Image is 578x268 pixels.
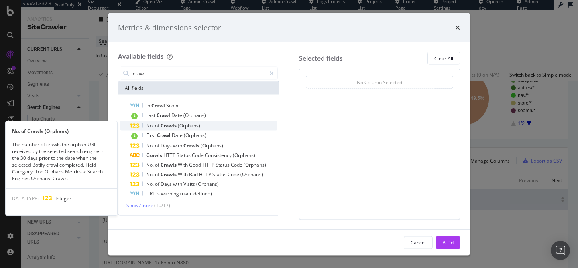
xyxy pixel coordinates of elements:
[172,132,184,139] span: Date
[161,181,173,187] span: Days
[216,161,231,168] span: Status
[146,190,156,197] span: URL
[173,142,183,149] span: with
[411,239,426,246] div: Cancel
[146,181,155,187] span: No.
[299,54,343,63] div: Selected fields
[196,181,219,187] span: (Orphans)
[161,142,173,149] span: Days
[183,181,196,187] span: Visits
[192,152,205,159] span: Code
[233,152,255,159] span: (Orphans)
[244,161,266,168] span: (Orphans)
[146,171,155,178] span: No.
[118,52,164,61] div: Available fields
[434,55,453,62] div: Clear All
[118,82,279,95] div: All fields
[184,132,206,139] span: (Orphans)
[157,132,172,139] span: Crawl
[183,142,201,149] span: Crawls
[189,161,202,168] span: Good
[166,102,180,109] span: Scope
[157,112,171,119] span: Crawl
[455,22,460,33] div: times
[240,171,263,178] span: (Orphans)
[6,128,117,135] div: No. of Crawls (Orphans)
[146,142,155,149] span: No.
[146,132,157,139] span: First
[178,161,189,168] span: With
[155,142,161,149] span: of
[212,171,228,178] span: Status
[180,190,212,197] span: (user-defined)
[132,67,266,79] input: Search by field name
[161,161,178,168] span: Crawls
[6,141,117,182] div: The number of crawls the orphan URL received by the selected search engine in the 30 days prior t...
[146,122,155,129] span: No.
[146,161,155,168] span: No.
[146,152,163,159] span: Crawls
[161,190,180,197] span: warning
[231,161,244,168] span: Code
[436,236,460,249] button: Build
[171,112,183,119] span: Date
[173,181,183,187] span: with
[155,161,161,168] span: of
[205,152,233,159] span: Consistency
[183,112,206,119] span: (Orphans)
[404,236,433,249] button: Cancel
[156,190,161,197] span: is
[442,239,454,246] div: Build
[177,152,192,159] span: Status
[189,171,199,178] span: Bad
[199,171,212,178] span: HTTP
[357,79,402,85] div: No Column Selected
[427,52,460,65] button: Clear All
[178,171,189,178] span: With
[178,122,200,129] span: (Orphans)
[151,102,166,109] span: Crawl
[108,13,470,255] div: modal
[155,181,161,187] span: of
[228,171,240,178] span: Code
[146,112,157,119] span: Last
[118,22,221,33] div: Metrics & dimensions selector
[161,122,178,129] span: Crawls
[155,122,161,129] span: of
[163,152,177,159] span: HTTP
[551,241,570,260] div: Open Intercom Messenger
[202,161,216,168] span: HTTP
[126,202,153,209] span: Show 7 more
[146,102,151,109] span: In
[201,142,223,149] span: (Orphans)
[155,171,161,178] span: of
[154,202,170,209] span: ( 10 / 17 )
[161,171,178,178] span: Crawls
